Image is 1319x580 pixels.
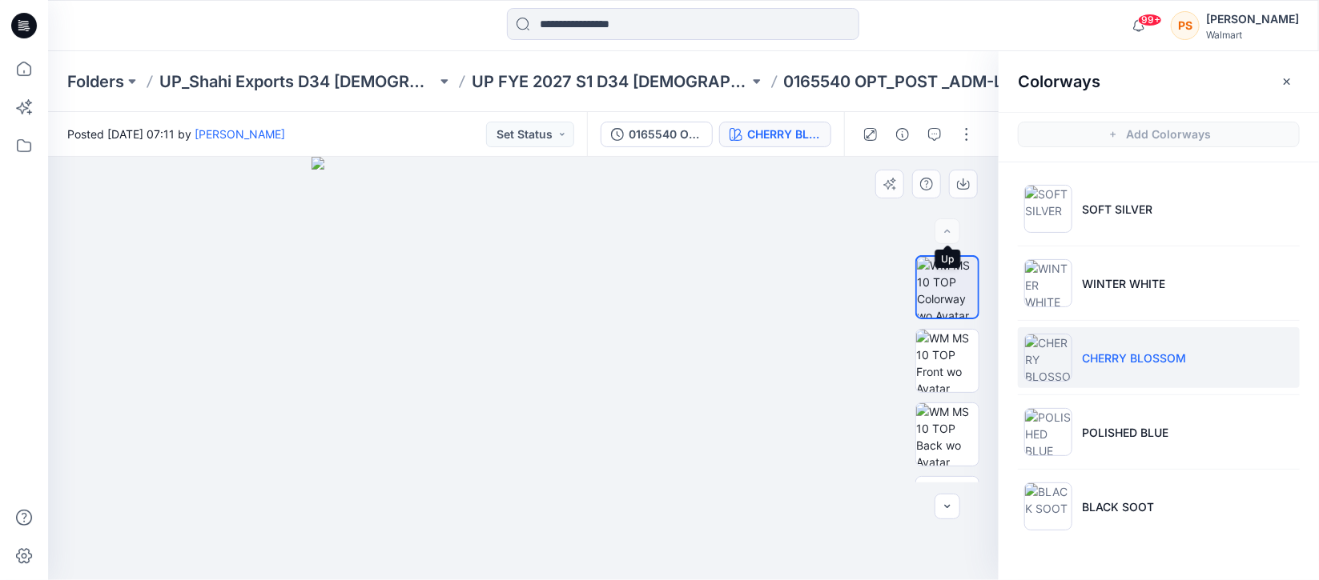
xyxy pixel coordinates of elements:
a: [PERSON_NAME] [195,127,285,141]
span: 99+ [1138,14,1162,26]
img: POLISHED BLUE [1024,408,1072,456]
p: WINTER WHITE [1082,275,1165,292]
div: CHERRY BLOSSOM [747,126,821,143]
button: 0165540 OPT_POST _ADM-LS EMBROIDERED YOKE BLOUSE -08-05-2025-AH [601,122,713,147]
h2: Colorways [1018,72,1100,91]
img: WM MS 10 TOP Front wo Avatar [916,330,979,392]
img: BLACK SOOT [1024,482,1072,530]
button: CHERRY BLOSSOM [719,122,831,147]
img: CHERRY BLOSSOM [1024,334,1072,382]
img: SOFT SILVER [1024,185,1072,233]
div: PS [1171,11,1200,40]
p: POLISHED BLUE [1082,424,1168,441]
img: eyJhbGciOiJIUzI1NiIsImtpZCI6IjAiLCJzbHQiOiJzZXMiLCJ0eXAiOiJKV1QifQ.eyJkYXRhIjp7InR5cGUiOiJzdG9yYW... [312,157,735,580]
p: CHERRY BLOSSOM [1082,350,1186,366]
p: BLACK SOOT [1082,498,1154,515]
span: Posted [DATE] 07:11 by [67,126,285,142]
a: UP FYE 2027 S1 D34 [DEMOGRAPHIC_DATA] Woven Tops [472,70,749,93]
a: UP_Shahi Exports D34 [DEMOGRAPHIC_DATA] Tops [159,70,436,93]
p: 0165540 OPT_POST _ADM-LS EMBROIDERED YOKE BLOUSE [784,70,1061,93]
img: WINTER WHITE [1024,259,1072,307]
div: [PERSON_NAME] [1206,10,1299,29]
div: Walmart [1206,29,1299,41]
p: SOFT SILVER [1082,201,1152,218]
img: WM MS 10 TOP Back wo Avatar [916,403,979,466]
div: 0165540 OPT_POST _ADM-LS EMBROIDERED YOKE BLOUSE -08-05-2025-AH [629,126,702,143]
img: WM MS 10 TOP Colorway wo Avatar [917,257,978,318]
a: Folders [67,70,124,93]
button: Details [890,122,915,147]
